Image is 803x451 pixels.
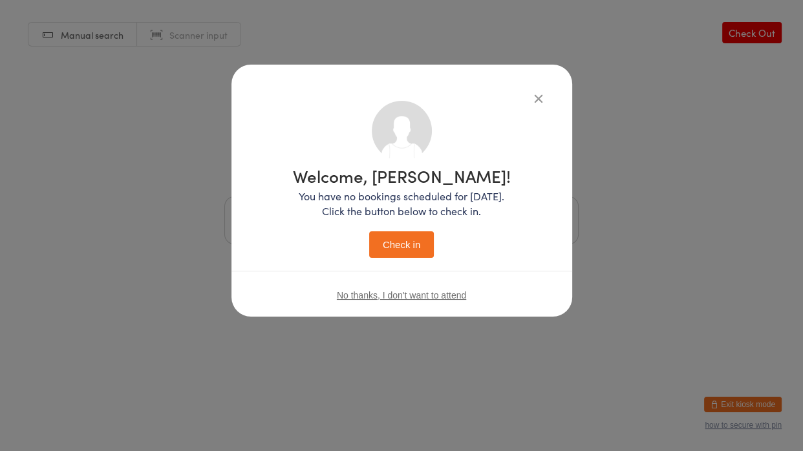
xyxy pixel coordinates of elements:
button: Check in [369,231,434,258]
img: no_photo.png [372,101,432,161]
p: You have no bookings scheduled for [DATE]. Click the button below to check in. [293,189,511,218]
h1: Welcome, [PERSON_NAME]! [293,167,511,184]
button: No thanks, I don't want to attend [337,290,466,300]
